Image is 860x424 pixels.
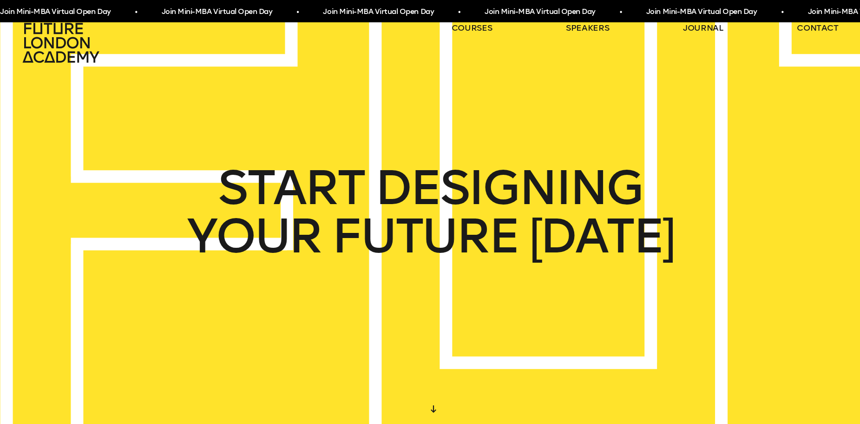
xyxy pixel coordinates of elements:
a: contact [797,22,839,33]
span: • [781,4,783,20]
span: DESIGNING [374,164,642,212]
span: • [458,4,460,20]
span: START [217,164,364,212]
span: FUTURE [331,212,518,260]
span: [DATE] [529,212,674,260]
a: journal [683,22,723,33]
span: • [296,4,299,20]
span: YOUR [186,212,321,260]
a: speakers [566,22,609,33]
span: • [135,4,137,20]
span: • [620,4,622,20]
a: courses [452,22,492,33]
